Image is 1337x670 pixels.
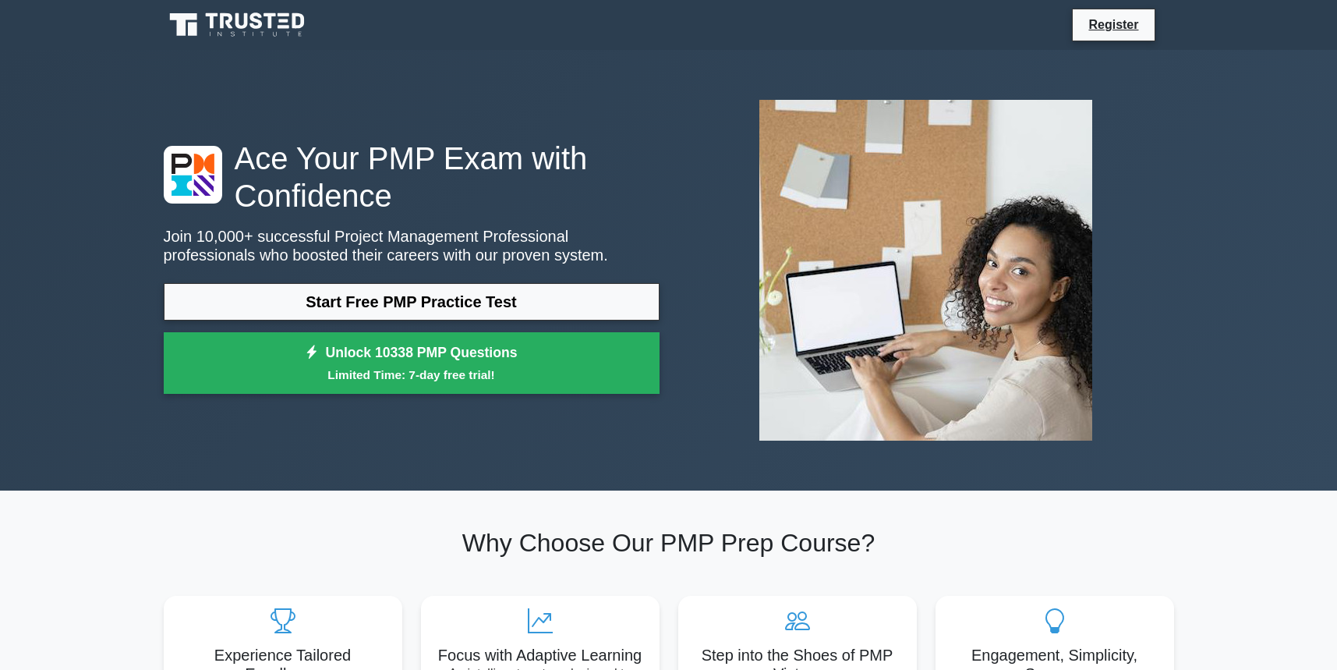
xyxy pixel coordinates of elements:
h2: Why Choose Our PMP Prep Course? [164,528,1174,558]
a: Start Free PMP Practice Test [164,283,660,321]
a: Unlock 10338 PMP QuestionsLimited Time: 7-day free trial! [164,332,660,395]
h1: Ace Your PMP Exam with Confidence [164,140,660,214]
small: Limited Time: 7-day free trial! [183,366,640,384]
h5: Focus with Adaptive Learning [433,646,647,665]
p: Join 10,000+ successful Project Management Professional professionals who boosted their careers w... [164,227,660,264]
a: Register [1079,15,1148,34]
